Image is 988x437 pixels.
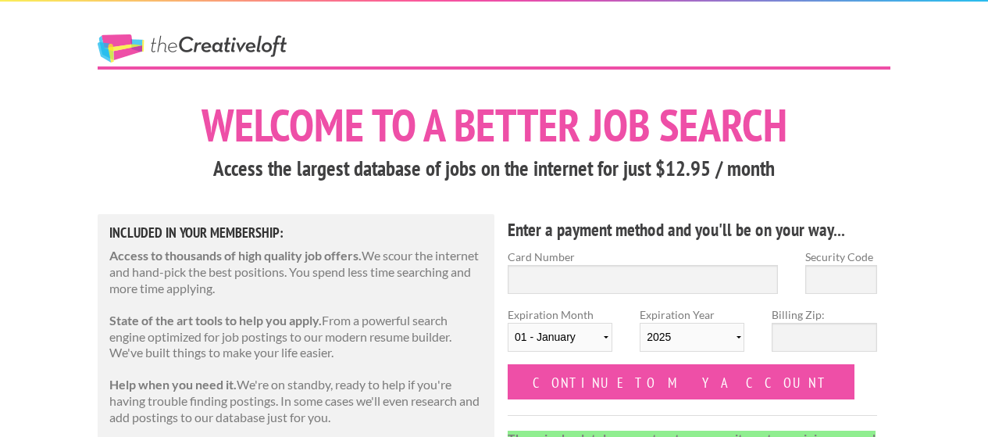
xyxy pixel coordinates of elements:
p: From a powerful search engine optimized for job postings to our modern resume builder. We've buil... [109,313,483,361]
h3: Access the largest database of jobs on the internet for just $12.95 / month [98,154,890,184]
h4: Enter a payment method and you'll be on your way... [508,217,877,242]
p: We're on standby, ready to help if you're having trouble finding postings. In some cases we'll ev... [109,377,483,425]
a: The Creative Loft [98,34,287,63]
p: We scour the internet and hand-pick the best positions. You spend less time searching and more ti... [109,248,483,296]
strong: Access to thousands of high quality job offers. [109,248,362,263]
h5: Included in Your Membership: [109,226,483,240]
strong: State of the art tools to help you apply. [109,313,322,328]
label: Expiration Year [640,306,744,364]
label: Expiration Month [508,306,612,364]
input: Continue to my account [508,364,854,399]
select: Expiration Year [640,323,744,352]
h1: Welcome to a better job search [98,102,890,148]
label: Billing Zip: [772,306,876,323]
label: Security Code [805,249,877,265]
select: Expiration Month [508,323,612,352]
strong: Help when you need it. [109,377,237,392]
label: Card Number [508,249,778,265]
